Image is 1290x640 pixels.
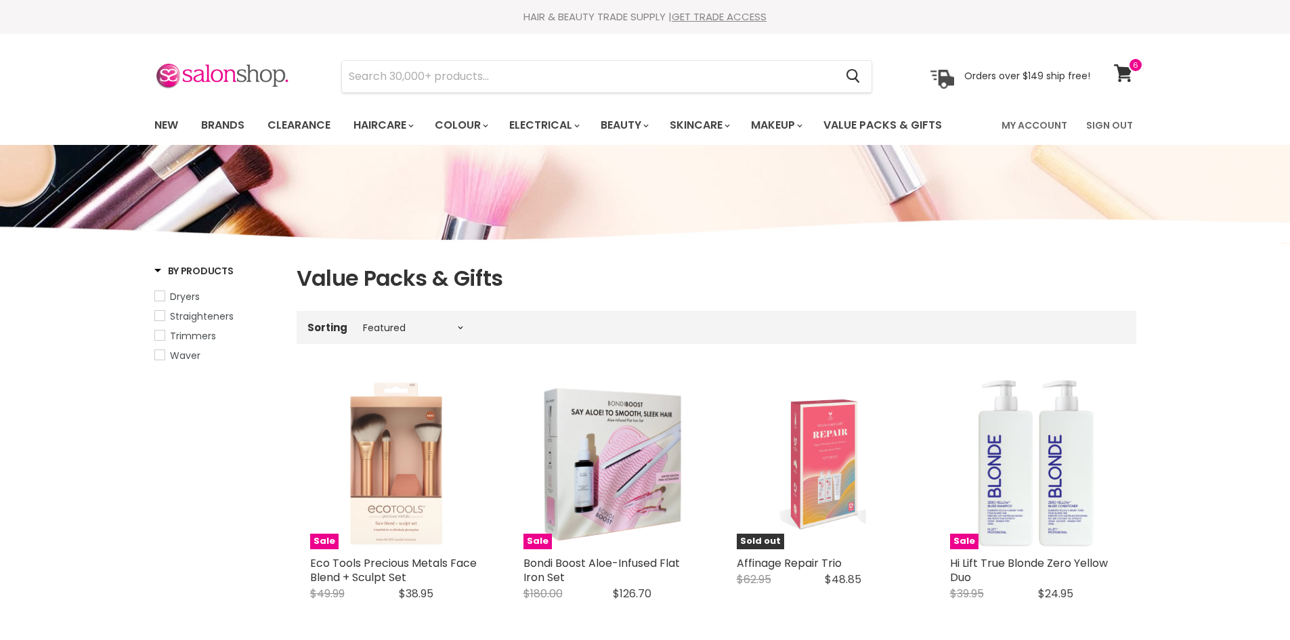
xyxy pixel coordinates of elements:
[836,61,872,92] button: Search
[613,586,651,601] span: $126.70
[341,60,872,93] form: Product
[523,377,696,549] img: Bondi Boost Aloe-Infused Flat Iron Set
[170,349,200,362] span: Waver
[523,555,680,585] a: Bondi Boost Aloe-Infused Flat Iron Set
[399,586,433,601] span: $38.95
[170,329,216,343] span: Trimmers
[964,70,1090,82] p: Orders over $149 ship free!
[343,111,422,140] a: Haircare
[310,586,345,601] span: $49.99
[737,555,842,571] a: Affinage Repair Trio
[137,106,1153,145] nav: Main
[154,289,280,304] a: Dryers
[170,290,200,303] span: Dryers
[590,111,657,140] a: Beauty
[310,534,339,549] span: Sale
[523,534,552,549] span: Sale
[950,377,1123,549] a: Hi Lift True Blonde Zero Yellow Duo Sale
[154,264,234,278] h3: By Products
[672,9,767,24] a: GET TRADE ACCESS
[310,377,483,549] img: Eco Tools Precious Metals Face Blend + Sculpt Set
[741,111,811,140] a: Makeup
[737,572,771,587] span: $62.95
[523,377,696,549] a: Bondi Boost Aloe-Infused Flat Iron Set Sale
[144,111,188,140] a: New
[310,377,483,549] a: Eco Tools Precious Metals Face Blend + Sculpt Set Eco Tools Precious Metals Face Blend + Sculpt S...
[310,555,477,585] a: Eco Tools Precious Metals Face Blend + Sculpt Set
[950,377,1123,549] img: Hi Lift True Blonde Zero Yellow Duo
[1078,111,1141,140] a: Sign Out
[342,61,836,92] input: Search
[950,534,979,549] span: Sale
[825,572,861,587] span: $48.85
[950,586,984,601] span: $39.95
[154,328,280,343] a: Trimmers
[993,111,1075,140] a: My Account
[813,111,952,140] a: Value Packs & Gifts
[737,534,784,549] span: Sold out
[1038,586,1073,601] span: $24.95
[499,111,588,140] a: Electrical
[307,322,347,333] label: Sorting
[780,377,866,549] img: Affinage Repair Trio
[660,111,738,140] a: Skincare
[425,111,496,140] a: Colour
[154,309,280,324] a: Straighteners
[297,264,1136,293] h1: Value Packs & Gifts
[950,555,1108,585] a: Hi Lift True Blonde Zero Yellow Duo
[154,348,280,363] a: Waver
[144,106,973,145] ul: Main menu
[170,310,234,323] span: Straighteners
[737,377,909,549] a: Affinage Repair Trio Affinage Repair Trio Sold out
[137,10,1153,24] div: HAIR & BEAUTY TRADE SUPPLY |
[523,586,563,601] span: $180.00
[257,111,341,140] a: Clearance
[191,111,255,140] a: Brands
